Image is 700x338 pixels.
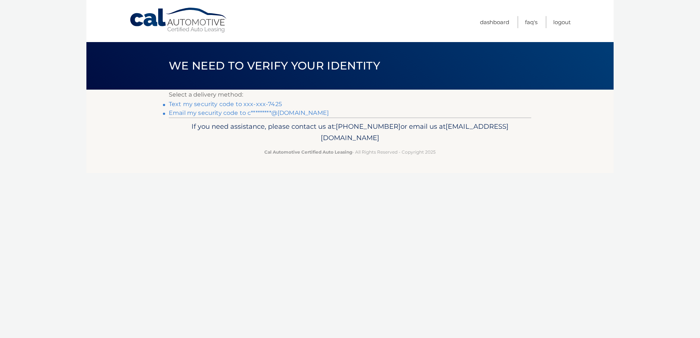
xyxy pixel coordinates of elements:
a: Logout [553,16,571,28]
a: FAQ's [525,16,537,28]
span: We need to verify your identity [169,59,380,72]
a: Email my security code to c*********@[DOMAIN_NAME] [169,109,329,116]
p: Select a delivery method: [169,90,531,100]
p: If you need assistance, please contact us at: or email us at [174,121,526,144]
span: [PHONE_NUMBER] [336,122,401,131]
a: Dashboard [480,16,509,28]
strong: Cal Automotive Certified Auto Leasing [264,149,352,155]
a: Cal Automotive [129,7,228,33]
p: - All Rights Reserved - Copyright 2025 [174,148,526,156]
a: Text my security code to xxx-xxx-7425 [169,101,282,108]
